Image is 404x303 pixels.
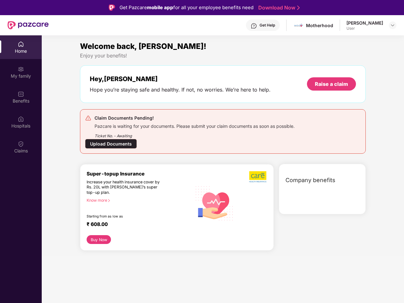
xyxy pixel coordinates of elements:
[95,114,295,122] div: Claim Documents Pending!
[87,180,165,195] div: Increase your health insurance cover by Rs. 20L with [PERSON_NAME]’s super top-up plan.
[80,42,206,51] span: Welcome back, [PERSON_NAME]!
[251,23,257,29] img: svg+xml;base64,PHN2ZyBpZD0iSGVscC0zMngzMiIgeG1sbnM9Imh0dHA6Ly93d3cudzMub3JnLzIwMDAvc3ZnIiB3aWR0aD...
[87,171,192,177] div: Super-topup Insurance
[192,180,237,226] img: svg+xml;base64,PHN2ZyB4bWxucz0iaHR0cDovL3d3dy53My5vcmcvMjAwMC9zdmciIHhtbG5zOnhsaW5rPSJodHRwOi8vd3...
[294,21,303,30] img: motherhood%20_%20logo.png
[147,4,173,10] strong: mobile app
[315,80,348,87] div: Raise a claim
[87,221,186,229] div: ₹ 608.00
[95,129,295,139] div: Ticket No. - Awaiting
[109,4,115,11] img: Logo
[95,122,295,129] div: Pazcare is waiting for your documents. Please submit your claim documents as soon as possible.
[18,141,24,147] img: svg+xml;base64,PHN2ZyBpZD0iQ2xhaW0iIHhtbG5zPSJodHRwOi8vd3d3LnczLm9yZy8yMDAwL3N2ZyIgd2lkdGg9IjIwIi...
[85,115,91,121] img: svg+xml;base64,PHN2ZyB4bWxucz0iaHR0cDovL3d3dy53My5vcmcvMjAwMC9zdmciIHdpZHRoPSIyNCIgaGVpZ2h0PSIyNC...
[18,41,24,47] img: svg+xml;base64,PHN2ZyBpZD0iSG9tZSIgeG1sbnM9Imh0dHA6Ly93d3cudzMub3JnLzIwMDAvc3ZnIiB3aWR0aD0iMjAiIG...
[90,86,271,93] div: Hope you’re staying safe and healthy. If not, no worries. We’re here to help.
[390,23,395,28] img: svg+xml;base64,PHN2ZyBpZD0iRHJvcGRvd24tMzJ4MzIiIHhtbG5zPSJodHRwOi8vd3d3LnczLm9yZy8yMDAwL3N2ZyIgd2...
[346,26,383,31] div: User
[90,75,271,83] div: Hey, [PERSON_NAME]
[18,91,24,97] img: svg+xml;base64,PHN2ZyBpZD0iQmVuZWZpdHMiIHhtbG5zPSJodHRwOi8vd3d3LnczLm9yZy8yMDAwL3N2ZyIgd2lkdGg9Ij...
[285,176,335,185] span: Company benefits
[107,199,111,202] span: right
[260,23,275,28] div: Get Help
[306,22,333,28] div: Motherhood
[8,21,49,29] img: New Pazcare Logo
[258,4,298,11] a: Download Now
[119,4,254,11] div: Get Pazcare for all your employee benefits need
[297,4,300,11] img: Stroke
[87,214,165,219] div: Starting from as low as
[18,116,24,122] img: svg+xml;base64,PHN2ZyBpZD0iSG9zcGl0YWxzIiB4bWxucz0iaHR0cDovL3d3dy53My5vcmcvMjAwMC9zdmciIHdpZHRoPS...
[80,52,366,59] div: Enjoy your benefits!
[87,235,111,244] button: Buy Now
[85,139,137,149] div: Upload Documents
[249,171,267,183] img: b5dec4f62d2307b9de63beb79f102df3.png
[346,20,383,26] div: [PERSON_NAME]
[18,66,24,72] img: svg+xml;base64,PHN2ZyB3aWR0aD0iMjAiIGhlaWdodD0iMjAiIHZpZXdCb3g9IjAgMCAyMCAyMCIgZmlsbD0ibm9uZSIgeG...
[87,198,188,202] div: Know more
